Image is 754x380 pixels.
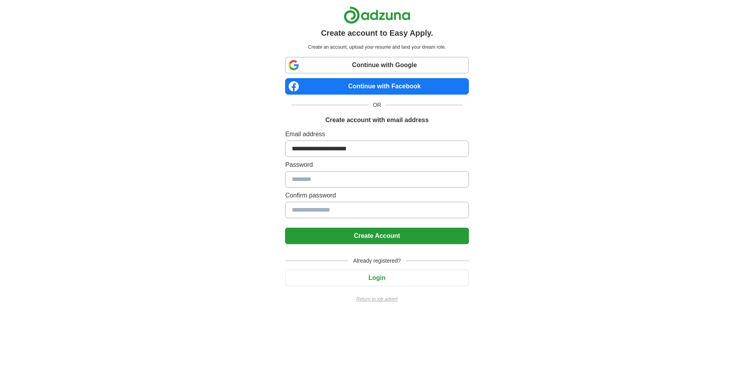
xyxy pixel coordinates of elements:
a: Continue with Google [285,57,469,73]
label: Password [285,160,469,170]
a: Return to job advert [285,296,469,303]
button: Create Account [285,228,469,244]
span: Already registered? [348,257,405,265]
a: Continue with Facebook [285,78,469,95]
p: Create an account, upload your resume and land your dream role. [287,44,467,51]
img: Adzuna logo [344,6,410,24]
label: Email address [285,130,469,139]
label: Confirm password [285,191,469,200]
a: Login [285,274,469,281]
h1: Create account to Easy Apply. [321,27,433,39]
button: Login [285,270,469,286]
span: OR [368,101,386,109]
h1: Create account with email address [325,115,428,125]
